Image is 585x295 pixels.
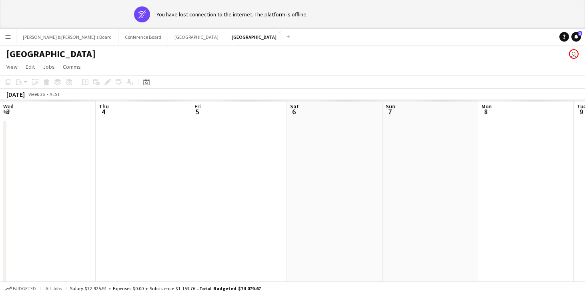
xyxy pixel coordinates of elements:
[118,29,168,45] button: Conference Board
[50,91,60,97] div: AEST
[385,107,395,116] span: 7
[6,90,25,98] div: [DATE]
[289,107,299,116] span: 6
[193,107,201,116] span: 5
[40,62,58,72] a: Jobs
[98,107,109,116] span: 4
[99,103,109,110] span: Thu
[2,107,14,116] span: 3
[3,62,21,72] a: View
[13,286,36,291] span: Budgeted
[3,103,14,110] span: Wed
[481,103,492,110] span: Mon
[22,62,38,72] a: Edit
[26,63,35,70] span: Edit
[70,285,261,291] div: Salary $72 925.91 + Expenses $0.00 + Subsistence $1 153.76 =
[44,285,63,291] span: All jobs
[480,107,492,116] span: 8
[43,63,55,70] span: Jobs
[156,11,308,18] div: You have lost connection to the internet. The platform is offline.
[569,49,579,59] app-user-avatar: James Millard
[578,31,582,36] span: 3
[63,63,81,70] span: Comms
[6,48,96,60] h1: [GEOGRAPHIC_DATA]
[571,32,581,42] a: 3
[26,91,46,97] span: Week 36
[290,103,299,110] span: Sat
[225,29,283,45] button: [GEOGRAPHIC_DATA]
[4,284,37,293] button: Budgeted
[194,103,201,110] span: Fri
[16,29,118,45] button: [PERSON_NAME] & [PERSON_NAME]'s Board
[168,29,225,45] button: [GEOGRAPHIC_DATA]
[199,285,261,291] span: Total Budgeted $74 079.67
[386,103,395,110] span: Sun
[6,63,18,70] span: View
[60,62,84,72] a: Comms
